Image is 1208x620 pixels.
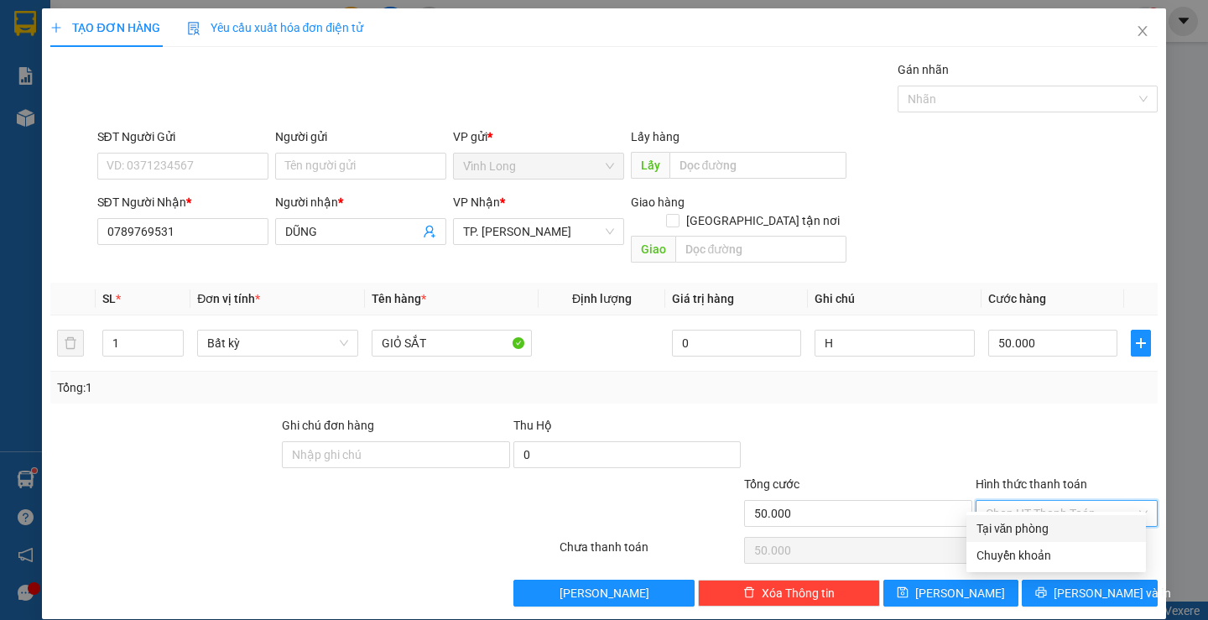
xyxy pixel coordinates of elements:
span: [PERSON_NAME] [560,584,649,602]
div: Tại văn phòng [976,519,1136,538]
span: Nhận: [109,16,149,34]
button: Close [1119,8,1166,55]
span: close [1136,24,1149,38]
span: VP Nhận [453,195,500,209]
span: Giao hàng [631,195,685,209]
span: Gửi: [14,16,40,34]
span: delete [743,586,755,600]
label: Hình thức thanh toán [976,477,1087,491]
span: Định lượng [572,292,632,305]
input: 0 [672,330,801,357]
span: SÔ 00.06 THÁP B2 , [GEOGRAPHIC_DATA] , ĐƯỜNG D9 , [GEOGRAPHIC_DATA] , [GEOGRAPHIC_DATA] [109,78,352,254]
div: VP gửi [453,128,624,146]
input: Dọc đường [669,152,846,179]
div: Người nhận [275,193,446,211]
span: Giá trị hàng [672,292,734,305]
button: [PERSON_NAME] [513,580,695,607]
div: PHƯƠNG [109,34,352,55]
span: printer [1035,586,1047,600]
button: plus [1131,330,1151,357]
span: Tổng cước [744,477,799,491]
span: Xóa Thông tin [762,584,835,602]
div: Tổng: 1 [57,378,467,397]
div: Người gửi [275,128,446,146]
input: Ghi chú đơn hàng [282,441,510,468]
span: Lấy [631,152,669,179]
th: Ghi chú [808,283,981,315]
span: [GEOGRAPHIC_DATA] tận nơi [679,211,846,230]
button: delete [57,330,84,357]
div: SĐT Người Nhận [97,193,268,211]
span: save [897,586,909,600]
span: Cước hàng [988,292,1046,305]
span: Lấy hàng [631,130,679,143]
span: [PERSON_NAME] và In [1054,584,1171,602]
div: 0587961820 [109,55,352,78]
button: deleteXóa Thông tin [698,580,880,607]
label: Gán nhãn [898,63,949,76]
img: icon [187,22,200,35]
span: TẠO ĐƠN HÀNG [50,21,159,34]
span: plus [50,22,62,34]
span: Đơn vị tính [197,292,260,305]
div: Chưa thanh toán [558,538,743,567]
span: Yêu cầu xuất hóa đơn điện tử [187,21,364,34]
div: TP. [PERSON_NAME] [109,14,352,34]
span: plus [1132,336,1150,350]
div: Chuyển khoản [976,546,1136,565]
span: [PERSON_NAME] [915,584,1005,602]
label: Ghi chú đơn hàng [282,419,374,432]
span: TP. Hồ Chí Minh [463,219,614,244]
span: user-add [423,225,436,238]
div: Vĩnh Long [14,14,97,55]
button: printer[PERSON_NAME] và In [1022,580,1157,607]
span: SL [102,292,116,305]
input: VD: Bàn, Ghế [372,330,532,357]
div: SĐT Người Gửi [97,128,268,146]
span: Giao [631,236,675,263]
span: Vĩnh Long [463,154,614,179]
span: Tên hàng [372,292,426,305]
span: Thu Hộ [513,419,552,432]
input: Ghi Chú [815,330,975,357]
input: Dọc đường [675,236,846,263]
span: TC: [109,87,132,105]
span: Bất kỳ [207,331,347,356]
button: save[PERSON_NAME] [883,580,1018,607]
